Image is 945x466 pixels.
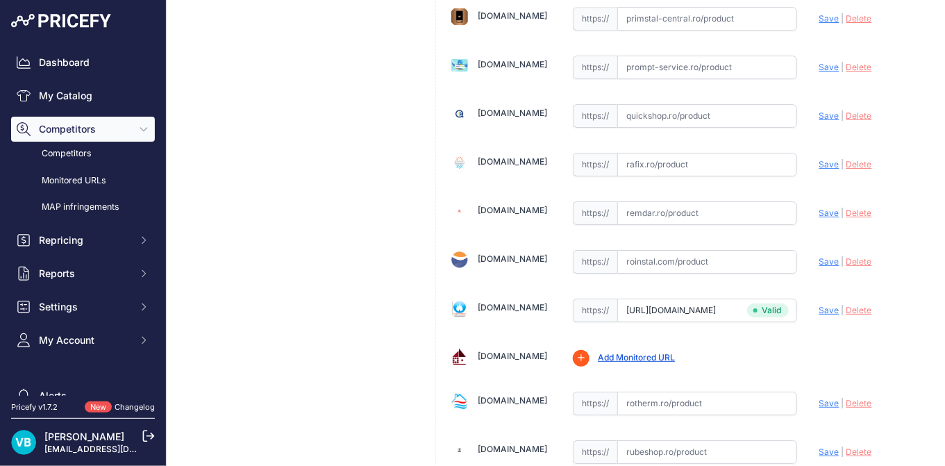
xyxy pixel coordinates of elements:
span: Save [819,305,839,315]
a: Alerts [11,383,155,408]
span: Competitors [39,122,130,136]
span: https:// [573,153,617,176]
span: | [842,447,844,457]
span: | [842,256,844,267]
a: Dashboard [11,50,155,75]
button: Competitors [11,117,155,142]
span: Delete [846,110,872,121]
a: [DOMAIN_NAME] [478,395,547,406]
input: rotherm.ro/product [617,392,797,415]
span: Save [819,447,839,457]
span: Save [819,110,839,121]
span: Save [819,256,839,267]
span: | [842,110,844,121]
span: Repricing [39,233,130,247]
a: [DOMAIN_NAME] [478,444,547,454]
input: quickshop.ro/product [617,104,797,128]
a: [DOMAIN_NAME] [478,302,547,313]
a: Changelog [115,402,155,412]
span: https:// [573,201,617,225]
span: New [85,401,112,413]
input: rubeshop.ro/product [617,440,797,464]
a: My Catalog [11,83,155,108]
span: https:// [573,56,617,79]
span: | [842,305,844,315]
nav: Sidebar [11,50,155,461]
span: Settings [39,300,130,314]
span: Delete [846,398,872,408]
input: roinstal.com/product [617,250,797,274]
span: Delete [846,159,872,169]
span: | [842,62,844,72]
span: Save [819,398,839,408]
span: https:// [573,440,617,464]
a: [DOMAIN_NAME] [478,253,547,264]
a: Competitors [11,142,155,166]
span: Delete [846,13,872,24]
div: Pricefy v1.7.2 [11,401,58,413]
span: https:// [573,392,617,415]
a: [DOMAIN_NAME] [478,10,547,21]
img: Pricefy Logo [11,14,111,28]
a: MAP infringements [11,195,155,219]
input: prompt-service.ro/product [617,56,797,79]
span: | [842,208,844,218]
a: [DOMAIN_NAME] [478,205,547,215]
input: roinstalatii.ro/product [617,299,797,322]
a: Add Monitored URL [598,352,675,363]
span: | [842,159,844,169]
a: [DOMAIN_NAME] [478,108,547,118]
input: remdar.ro/product [617,201,797,225]
span: Delete [846,62,872,72]
a: [DOMAIN_NAME] [478,351,547,361]
span: Save [819,208,839,218]
span: | [842,398,844,408]
button: Repricing [11,228,155,253]
span: Delete [846,305,872,315]
span: https:// [573,7,617,31]
a: [DOMAIN_NAME] [478,156,547,167]
span: Reports [39,267,130,281]
button: My Account [11,328,155,353]
a: Monitored URLs [11,169,155,193]
span: Delete [846,447,872,457]
input: primstal-central.ro/product [617,7,797,31]
button: Settings [11,294,155,319]
span: Save [819,13,839,24]
span: Save [819,159,839,169]
span: Delete [846,256,872,267]
a: [PERSON_NAME] [44,431,124,442]
span: https:// [573,299,617,322]
span: My Account [39,333,130,347]
span: https:// [573,250,617,274]
a: [EMAIL_ADDRESS][DOMAIN_NAME] [44,444,190,454]
span: | [842,13,844,24]
span: Delete [846,208,872,218]
span: Save [819,62,839,72]
span: https:// [573,104,617,128]
input: rafix.ro/product [617,153,797,176]
a: [DOMAIN_NAME] [478,59,547,69]
button: Reports [11,261,155,286]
